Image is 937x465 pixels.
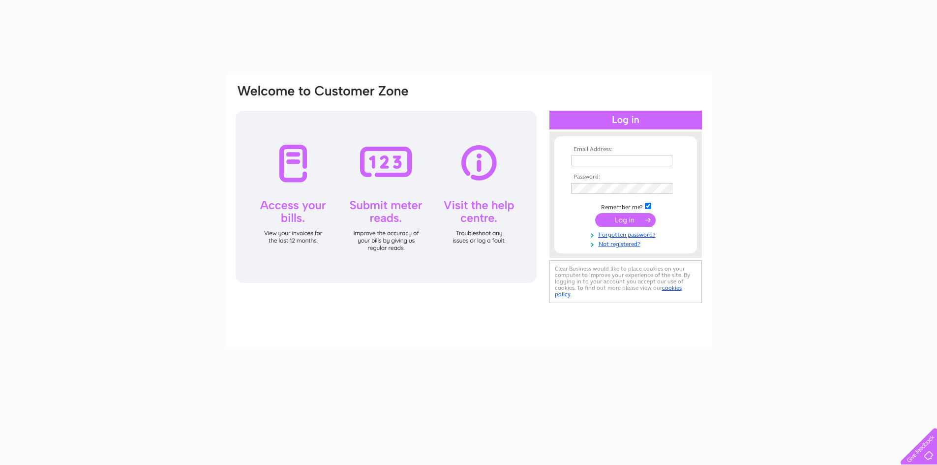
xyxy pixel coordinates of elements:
[595,213,656,227] input: Submit
[569,174,683,181] th: Password:
[571,239,683,248] a: Not registered?
[549,260,702,303] div: Clear Business would like to place cookies on your computer to improve your experience of the sit...
[571,229,683,239] a: Forgotten password?
[569,201,683,211] td: Remember me?
[569,146,683,153] th: Email Address:
[555,284,682,298] a: cookies policy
